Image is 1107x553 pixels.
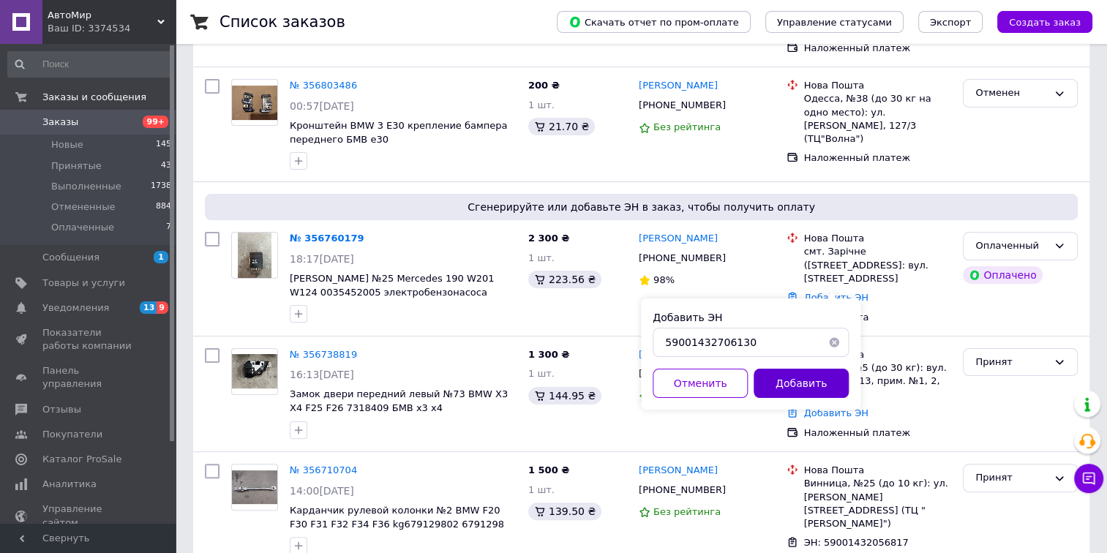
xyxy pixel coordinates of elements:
[290,349,357,360] a: № 356738819
[804,292,868,303] a: Добавить ЭН
[42,251,100,264] span: Сообщения
[975,238,1048,254] div: Оплаченный
[983,16,1092,27] a: Создать заказ
[528,464,569,475] span: 1 500 ₴
[42,276,125,290] span: Товары и услуги
[166,221,171,234] span: 7
[653,312,722,323] label: Добавить ЭН
[819,328,849,357] button: Очистить
[777,17,892,28] span: Управление статусами
[930,17,971,28] span: Экспорт
[636,96,729,115] div: [PHONE_NUMBER]
[963,266,1042,284] div: Оплачено
[211,200,1072,214] span: Сгенерируйте или добавьте ЭН в заказ, чтобы получить оплату
[232,470,277,505] img: Фото товару
[42,301,109,315] span: Уведомления
[528,80,560,91] span: 200 ₴
[639,79,718,93] a: [PERSON_NAME]
[231,232,278,279] a: Фото товару
[653,369,748,398] button: Отменить
[290,100,354,112] span: 00:57[DATE]
[48,9,157,22] span: АвтоМир
[528,99,555,110] span: 1 шт.
[804,361,952,402] div: Охтирка, №5 (до 30 кг): вул. Перемоги, 13, прим. №1, 2, 3, 4
[528,349,569,360] span: 1 300 ₴
[804,537,909,548] span: ЭН: 59001432056817
[636,364,729,383] div: [PHONE_NUMBER]
[154,251,168,263] span: 1
[42,326,135,353] span: Показатели работы компании
[804,42,952,55] div: Наложенный платеж
[51,221,114,234] span: Оплаченные
[975,86,1048,101] div: Отменен
[528,387,601,405] div: 144.95 ₴
[42,364,135,391] span: Панель управления
[290,464,357,475] a: № 356710704
[140,301,157,314] span: 13
[42,503,135,529] span: Управление сайтом
[232,354,277,388] img: Фото товару
[290,369,354,380] span: 16:13[DATE]
[918,11,983,33] button: Экспорт
[804,151,952,165] div: Наложенный платеж
[232,86,277,120] img: Фото товару
[290,388,508,413] a: Замок двери передний левый №73 BMW X3 X4 F25 F26 7318409 БМВ х3 х4
[804,79,952,92] div: Нова Пошта
[528,271,601,288] div: 223.56 ₴
[290,485,354,497] span: 14:00[DATE]
[42,91,146,104] span: Заказы и сообщения
[42,116,78,129] span: Заказы
[48,22,176,35] div: Ваш ID: 3374534
[765,11,904,33] button: Управление статусами
[7,51,173,78] input: Поиск
[238,233,272,278] img: Фото товару
[528,484,555,495] span: 1 шт.
[975,470,1048,486] div: Принят
[42,428,102,441] span: Покупатели
[804,232,952,245] div: Нова Пошта
[1074,464,1103,493] button: Чат с покупателем
[42,403,81,416] span: Отзывы
[51,159,102,173] span: Принятые
[639,232,718,246] a: [PERSON_NAME]
[804,426,952,440] div: Наложенный платеж
[290,120,507,145] a: Кронштейн BMW 3 E30 крепление бампера переднего БМВ е30
[639,348,718,362] a: [PERSON_NAME]
[975,355,1048,370] div: Принят
[804,477,952,530] div: Винница, №25 (до 10 кг): ул. [PERSON_NAME][STREET_ADDRESS] (ТЦ "[PERSON_NAME]")
[156,200,171,214] span: 884
[754,369,849,398] button: Добавить
[804,245,952,285] div: смт. Зарічне ([STREET_ADDRESS]: вул. [STREET_ADDRESS]
[231,79,278,126] a: Фото товару
[219,13,345,31] h1: Список заказов
[528,118,595,135] div: 21.70 ₴
[804,311,952,324] div: Пром-оплата
[42,478,97,491] span: Аналитика
[528,503,601,520] div: 139.50 ₴
[804,92,952,146] div: Одесса, №38 (до 30 кг на одно место): ул. [PERSON_NAME], 127/3 (ТЦ"Волна")
[528,368,555,379] span: 1 шт.
[51,180,121,193] span: Выполненные
[653,121,721,132] span: Без рейтинга
[804,464,952,477] div: Нова Пошта
[639,464,718,478] a: [PERSON_NAME]
[51,138,83,151] span: Новые
[804,348,952,361] div: Нова Пошта
[231,348,278,395] a: Фото товару
[653,506,721,517] span: Без рейтинга
[157,301,168,314] span: 9
[290,273,495,311] a: [PERSON_NAME] №25 Mercedes 190 W201 W124 0035452005 электробензонасоса насоса помпы Mercedes-Benz
[231,464,278,511] a: Фото товару
[143,116,168,128] span: 99+
[636,249,729,268] div: [PHONE_NUMBER]
[290,233,364,244] a: № 356760179
[557,11,751,33] button: Скачать отчет по пром-оплате
[528,252,555,263] span: 1 шт.
[804,407,868,418] a: Добавить ЭН
[290,505,504,543] a: Карданчик рулевой колонки №2 BMW F20 F30 F31 F32 F34 F36 kg679129802 6791298 вал кардан рулевое у...
[290,80,357,91] a: № 356803486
